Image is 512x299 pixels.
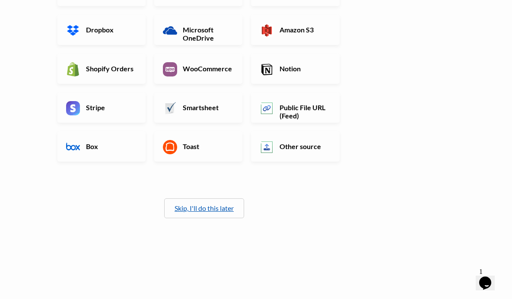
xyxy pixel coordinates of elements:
[476,264,503,290] iframe: chat widget
[84,64,137,73] h6: Shopify Orders
[277,142,331,150] h6: Other source
[57,92,146,123] a: Stripe
[154,15,242,45] a: Microsoft OneDrive
[84,103,137,111] h6: Stripe
[251,92,339,123] a: Public File URL (Feed)
[163,23,177,38] img: Microsoft OneDrive App & API
[154,92,242,123] a: Smartsheet
[66,23,80,38] img: Dropbox App & API
[181,142,234,150] h6: Toast
[66,62,80,76] img: Shopify App & API
[84,142,137,150] h6: Box
[277,103,331,120] h6: Public File URL (Feed)
[260,101,274,115] img: Public File URL App & API
[181,103,234,111] h6: Smartsheet
[57,131,146,162] a: Box
[154,54,242,84] a: WooCommerce
[277,25,331,34] h6: Amazon S3
[66,140,80,154] img: Box App & API
[163,101,177,115] img: Smartsheet App & API
[57,54,146,84] a: Shopify Orders
[277,64,331,73] h6: Notion
[251,131,339,162] a: Other source
[163,62,177,76] img: WooCommerce App & API
[84,25,137,34] h6: Dropbox
[181,25,234,42] h6: Microsoft OneDrive
[154,131,242,162] a: Toast
[175,204,234,212] a: Skip, I'll do this later
[260,62,274,76] img: Notion App & API
[57,15,146,45] a: Dropbox
[181,64,234,73] h6: WooCommerce
[260,140,274,154] img: Other Source App & API
[260,23,274,38] img: Amazon S3 App & API
[251,54,339,84] a: Notion
[66,101,80,115] img: Stripe App & API
[251,15,339,45] a: Amazon S3
[163,140,177,154] img: Toast App & API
